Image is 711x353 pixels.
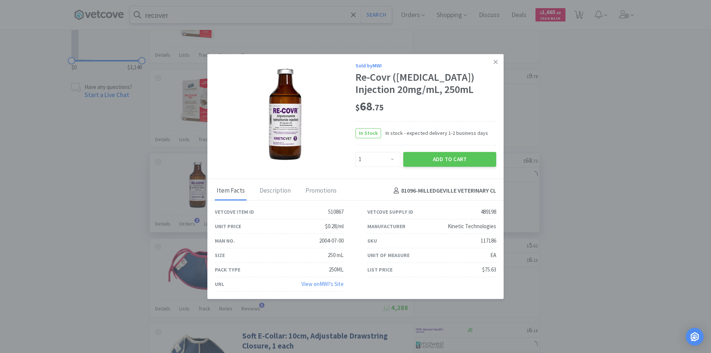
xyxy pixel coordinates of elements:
div: Open Intercom Messenger [686,328,704,346]
span: In stock - expected delivery 1-2 business days [381,129,488,137]
div: 510867 [328,207,344,216]
div: Unit of Measure [367,251,410,259]
div: 250ML [329,265,344,274]
span: 68 [355,99,384,114]
div: 117186 [481,236,496,245]
div: Manufacturer [367,222,405,230]
div: Vetcove Supply ID [367,208,413,216]
div: $75.63 [482,265,496,274]
div: Man No. [215,237,235,245]
div: Item Facts [215,182,247,200]
div: Size [215,251,225,259]
div: Promotions [304,182,338,200]
img: d2f1f6028bb94003becbbfd98b40c899_489198.png [264,66,306,162]
div: Re-Covr ([MEDICAL_DATA]) Injection 20mg/mL, 250mL [355,71,496,96]
div: $0.28/ml [325,222,344,231]
button: Add to Cart [403,152,496,167]
div: SKU [367,237,377,245]
div: Description [258,182,293,200]
div: Sold by MWI [355,61,496,70]
a: View onMWI's Site [301,280,344,287]
div: Pack Type [215,266,240,274]
div: List Price [367,266,393,274]
div: 489198 [481,207,496,216]
div: EA [490,251,496,260]
div: Unit Price [215,222,241,230]
span: $ [355,102,360,113]
h4: 81096 - MILLEDGEVILLE VETERINARY CL [391,186,496,196]
div: URL [215,280,224,288]
div: 2004-07-00 [319,236,344,245]
span: . 75 [373,102,384,113]
div: 250 mL [328,251,344,260]
div: Kinetic Technologies [448,222,496,231]
div: Vetcove Item ID [215,208,254,216]
span: In Stock [356,129,381,138]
